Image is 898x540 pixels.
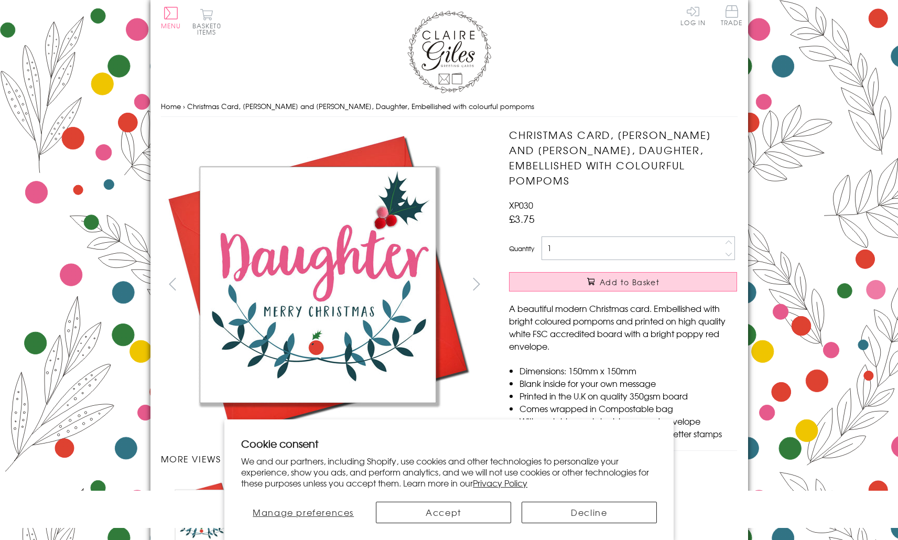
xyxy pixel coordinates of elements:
button: next [464,272,488,296]
h3: More views [161,452,489,465]
span: Manage preferences [253,506,354,519]
span: £3.75 [509,211,535,226]
li: Dimensions: 150mm x 150mm [520,364,737,377]
span: Christmas Card, [PERSON_NAME] and [PERSON_NAME], Daughter, Embellished with colourful pompoms [187,101,534,111]
button: Accept [376,502,511,523]
button: Add to Basket [509,272,737,291]
span: XP030 [509,199,533,211]
p: We and our partners, including Shopify, use cookies and other technologies to personalize your ex... [241,456,657,488]
span: Menu [161,21,181,30]
p: A beautiful modern Christmas card. Embellished with bright coloured pompoms and printed on high q... [509,302,737,352]
span: Add to Basket [600,277,659,287]
button: prev [161,272,185,296]
li: Printed in the U.K on quality 350gsm board [520,390,737,402]
img: Christmas Card, Laurel and Berry, Daughter, Embellished with colourful pompoms [160,127,475,442]
button: Menu [161,7,181,29]
nav: breadcrumbs [161,96,738,117]
button: Decline [522,502,657,523]
h1: Christmas Card, [PERSON_NAME] and [PERSON_NAME], Daughter, Embellished with colourful pompoms [509,127,737,188]
li: Comes wrapped in Compostable bag [520,402,737,415]
li: Blank inside for your own message [520,377,737,390]
a: Trade [721,5,743,28]
li: With matching sustainable sourced envelope [520,415,737,427]
span: Trade [721,5,743,26]
button: Manage preferences [241,502,365,523]
a: Log In [680,5,706,26]
img: Claire Giles Greetings Cards [407,10,491,93]
label: Quantity [509,244,534,253]
h2: Cookie consent [241,436,657,451]
span: 0 items [197,21,221,37]
span: › [183,101,185,111]
button: Basket0 items [192,8,221,35]
a: Home [161,101,181,111]
a: Privacy Policy [473,477,527,489]
img: Christmas Card, Laurel and Berry, Daughter, Embellished with colourful pompoms [488,127,803,442]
